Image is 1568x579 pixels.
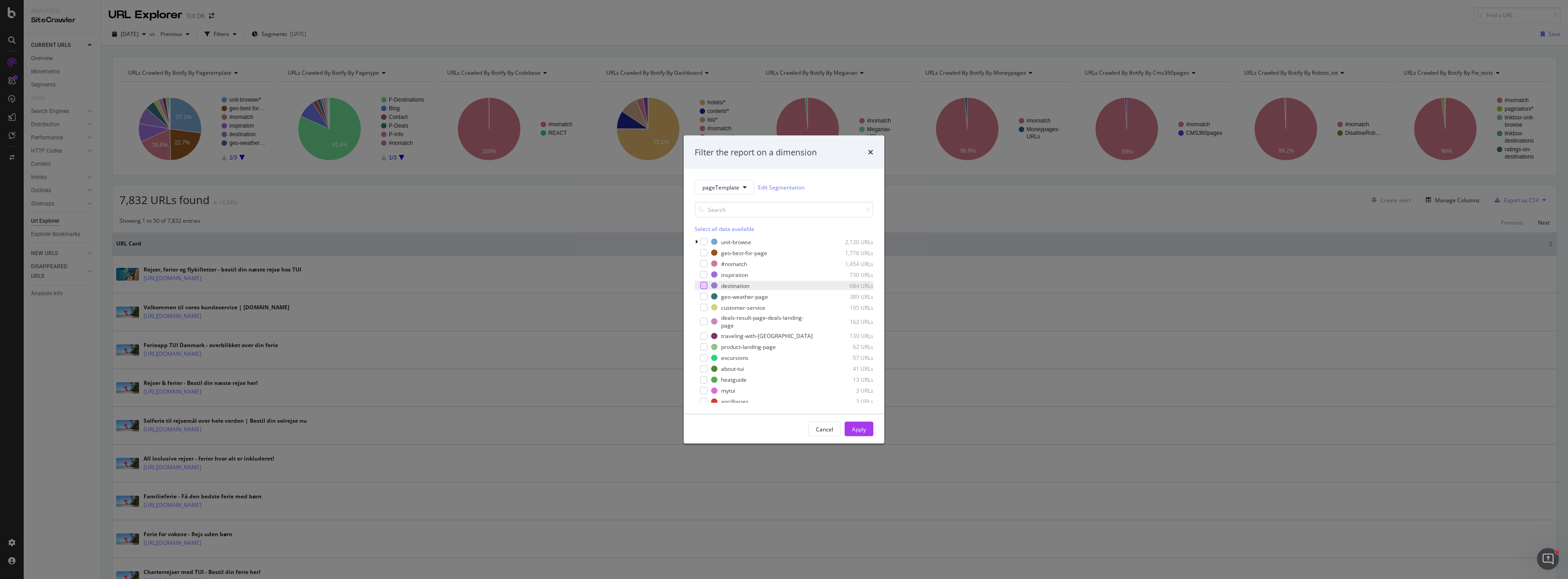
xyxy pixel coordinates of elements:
[829,271,873,278] div: 730 URLs
[721,238,751,246] div: unit-browse
[721,376,747,384] div: heatguide
[721,365,744,373] div: about-tui
[829,376,873,384] div: 13 URLs
[721,282,749,289] div: destination
[721,249,767,256] div: geo-best-for-page
[868,146,873,158] div: times
[721,398,748,405] div: ancilliaries
[808,422,841,436] button: Cancel
[829,318,873,325] div: 162 URLs
[829,292,873,300] div: 389 URLs
[852,425,866,433] div: Apply
[829,238,873,246] div: 2,120 URLs
[702,183,739,191] span: pageTemplate
[721,314,816,329] div: deals-result-page-deals-landing-page
[695,202,873,218] input: Search
[721,387,735,395] div: mytui
[829,398,873,405] div: 2 URLs
[695,180,754,195] button: pageTemplate
[721,292,768,300] div: geo-weather-page
[721,271,748,278] div: inspiration
[829,354,873,362] div: 57 URLs
[1537,548,1559,570] iframe: Intercom live chat
[721,303,765,311] div: customer-service
[845,422,873,436] button: Apply
[829,343,873,351] div: 62 URLs
[829,282,873,289] div: 684 URLs
[721,343,776,351] div: product-landing-page
[829,249,873,256] div: 1,776 URLs
[758,182,805,192] a: Edit Segmentation
[829,332,873,340] div: 139 URLs
[721,260,747,267] div: #nomatch
[816,425,833,433] div: Cancel
[829,387,873,395] div: 3 URLs
[721,332,813,340] div: traveling-with-[GEOGRAPHIC_DATA]
[829,303,873,311] div: 195 URLs
[829,260,873,267] div: 1,454 URLs
[684,135,884,444] div: modal
[721,354,748,362] div: excursions
[695,225,873,233] div: Select all data available
[695,146,817,158] div: Filter the report on a dimension
[829,365,873,373] div: 41 URLs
